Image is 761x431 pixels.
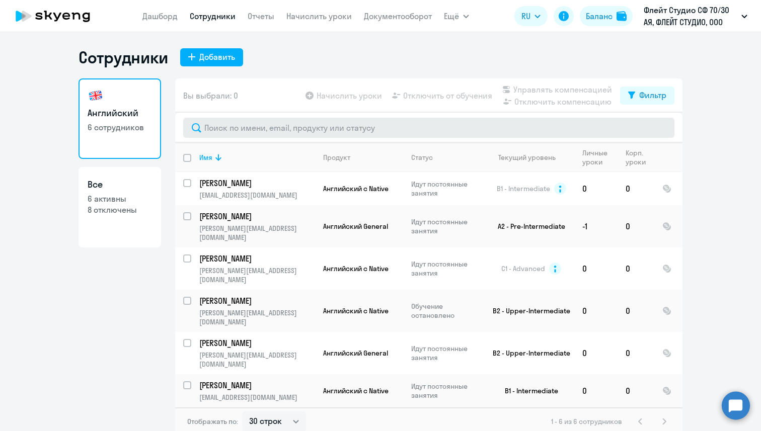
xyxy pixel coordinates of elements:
a: Документооборот [364,11,432,21]
p: Обучение остановлено [411,302,480,320]
div: Продукт [323,153,350,162]
span: Английский General [323,222,388,231]
p: [PERSON_NAME][EMAIL_ADDRESS][DOMAIN_NAME] [199,266,315,284]
a: Сотрудники [190,11,236,21]
div: Корп. уроки [626,148,654,166]
span: Английский General [323,349,388,358]
button: RU [514,6,548,26]
span: Английский с Native [323,264,389,273]
div: Корп. уроки [626,148,647,166]
p: 6 активны [88,193,152,204]
div: Фильтр [639,89,666,101]
td: 0 [618,332,654,374]
td: 0 [574,172,618,205]
div: Добавить [199,51,235,63]
a: Отчеты [248,11,274,21]
button: Фильтр [620,87,674,105]
h3: Все [88,178,152,191]
td: 0 [618,290,654,332]
td: 0 [574,247,618,290]
p: Идут постоянные занятия [411,382,480,400]
td: 0 [618,172,654,205]
img: balance [617,11,627,21]
td: B1 - Intermediate [481,374,574,407]
div: Текущий уровень [498,153,556,162]
td: A2 - Pre-Intermediate [481,205,574,247]
span: Вы выбрали: 0 [183,90,238,102]
div: Статус [411,153,480,162]
span: Отображать по: [187,417,238,426]
a: [PERSON_NAME] [199,295,315,306]
p: Идут постоянные занятия [411,217,480,235]
td: -1 [574,205,618,247]
button: Флейт Студио СФ 70/30 АЯ, ФЛЕЙТ СТУДИО, ООО [639,4,752,28]
p: Идут постоянные занятия [411,180,480,198]
p: [PERSON_NAME][EMAIL_ADDRESS][DOMAIN_NAME] [199,224,315,242]
a: [PERSON_NAME] [199,178,315,189]
td: 0 [574,374,618,407]
td: 0 [574,290,618,332]
p: [PERSON_NAME] [199,380,313,391]
p: 6 сотрудников [88,122,152,133]
span: B1 - Intermediate [497,184,550,193]
a: Дашборд [142,11,178,21]
a: Английский6 сотрудников [79,78,161,159]
p: [PERSON_NAME] [199,253,313,264]
p: [PERSON_NAME][EMAIL_ADDRESS][DOMAIN_NAME] [199,308,315,326]
a: [PERSON_NAME] [199,211,315,222]
p: [EMAIL_ADDRESS][DOMAIN_NAME] [199,191,315,200]
a: [PERSON_NAME] [199,253,315,264]
p: [PERSON_NAME][EMAIL_ADDRESS][DOMAIN_NAME] [199,351,315,369]
img: english [88,88,104,104]
p: Идут постоянные занятия [411,260,480,278]
p: [PERSON_NAME] [199,337,313,349]
td: 0 [618,205,654,247]
a: Все6 активны8 отключены [79,167,161,247]
p: [PERSON_NAME] [199,211,313,222]
span: Ещё [444,10,459,22]
p: [EMAIL_ADDRESS][DOMAIN_NAME] [199,393,315,402]
input: Поиск по имени, email, продукту или статусу [183,118,674,138]
button: Ещё [444,6,469,26]
td: 0 [618,247,654,290]
span: 1 - 6 из 6 сотрудников [551,417,622,426]
div: Статус [411,153,433,162]
div: Баланс [586,10,613,22]
a: Начислить уроки [286,11,352,21]
button: Балансbalance [580,6,633,26]
p: Идут постоянные занятия [411,344,480,362]
h1: Сотрудники [79,47,168,67]
div: Личные уроки [582,148,617,166]
div: Личные уроки [582,148,611,166]
h3: Английский [88,107,152,120]
div: Имя [199,153,315,162]
td: 0 [574,332,618,374]
div: Продукт [323,153,403,162]
span: Английский с Native [323,306,389,315]
td: B2 - Upper-Intermediate [481,332,574,374]
div: Текущий уровень [489,153,574,162]
span: RU [521,10,530,22]
p: 8 отключены [88,204,152,215]
div: Имя [199,153,212,162]
a: [PERSON_NAME] [199,380,315,391]
td: B2 - Upper-Intermediate [481,290,574,332]
p: [PERSON_NAME] [199,178,313,189]
span: C1 - Advanced [501,264,545,273]
span: Английский с Native [323,386,389,395]
td: 0 [618,374,654,407]
a: [PERSON_NAME] [199,337,315,349]
p: [PERSON_NAME] [199,295,313,306]
p: Флейт Студио СФ 70/30 АЯ, ФЛЕЙТ СТУДИО, ООО [644,4,737,28]
span: Английский с Native [323,184,389,193]
button: Добавить [180,48,243,66]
